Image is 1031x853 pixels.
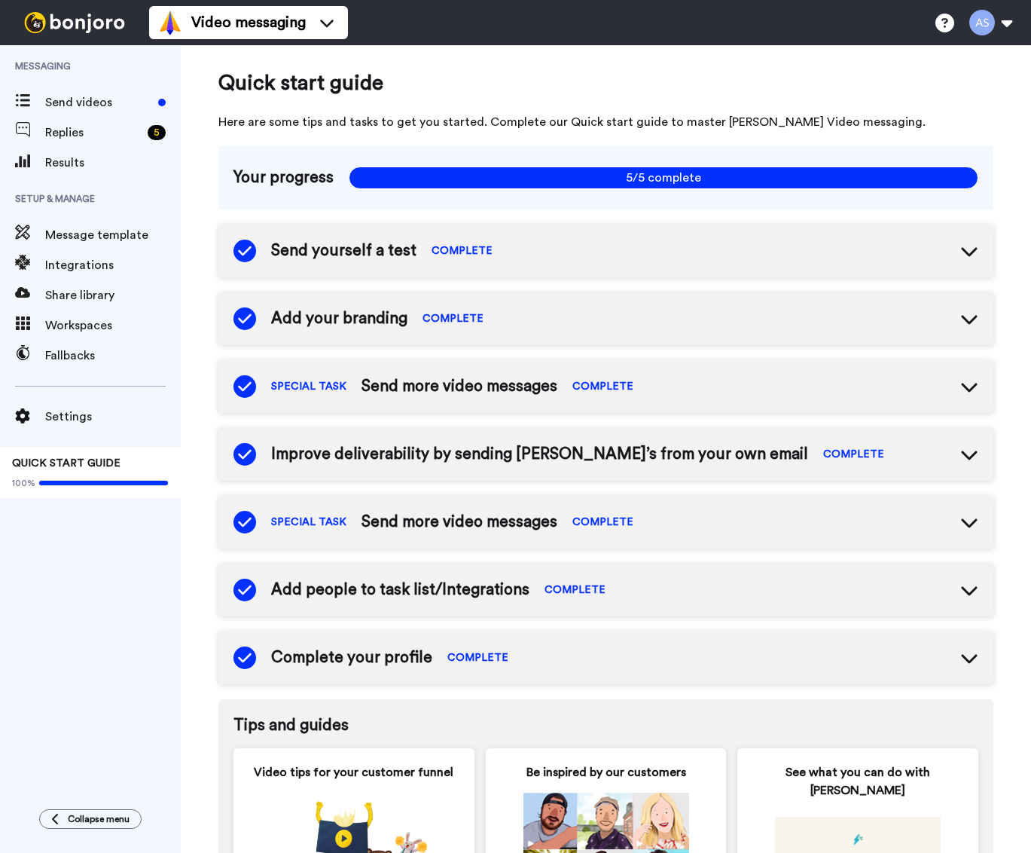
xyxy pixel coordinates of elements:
span: 100% [12,477,35,489]
span: Add your branding [271,307,407,330]
button: Collapse menu [39,809,142,829]
span: COMPLETE [544,582,605,598]
span: QUICK START GUIDE [12,458,120,469]
div: 5 [148,125,166,140]
span: Fallbacks [45,347,181,365]
span: Improve deliverability by sending [PERSON_NAME]’s from your own email [271,443,808,466]
span: Tips and guides [233,714,978,737]
span: COMPLETE [572,515,633,530]
span: Video messaging [191,12,306,33]
span: Send videos [45,93,152,112]
span: COMPLETE [447,650,508,665]
img: vm-color.svg [158,11,182,35]
span: Settings [45,408,181,426]
span: See what you can do with [PERSON_NAME] [752,763,963,799]
span: Here are some tips and tasks to get you started. Complete our Quick start guide to master [PERSON... [218,113,993,131]
span: Replies [45,124,142,142]
span: Send yourself a test [271,240,416,262]
span: Video tips for your customer funnel [254,763,453,781]
span: COMPLETE [432,243,493,258]
img: bj-logo-header-white.svg [18,12,131,33]
span: Message template [45,226,181,244]
span: 5/5 complete [349,167,978,189]
span: Complete your profile [271,647,432,669]
span: COMPLETE [823,447,884,462]
span: Workspaces [45,316,181,335]
span: SPECIAL TASK [271,515,346,530]
span: Results [45,154,181,172]
span: Share library [45,286,181,304]
span: COMPLETE [572,379,633,394]
span: Add people to task list/Integrations [271,579,529,601]
span: Send more video messages [361,511,557,534]
span: SPECIAL TASK [271,379,346,394]
span: Quick start guide [218,68,993,98]
span: Integrations [45,256,181,274]
span: Be inspired by our customers [526,763,686,781]
span: COMPLETE [422,311,483,326]
span: Your progress [233,167,334,189]
span: Collapse menu [68,813,130,825]
span: Send more video messages [361,375,557,398]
